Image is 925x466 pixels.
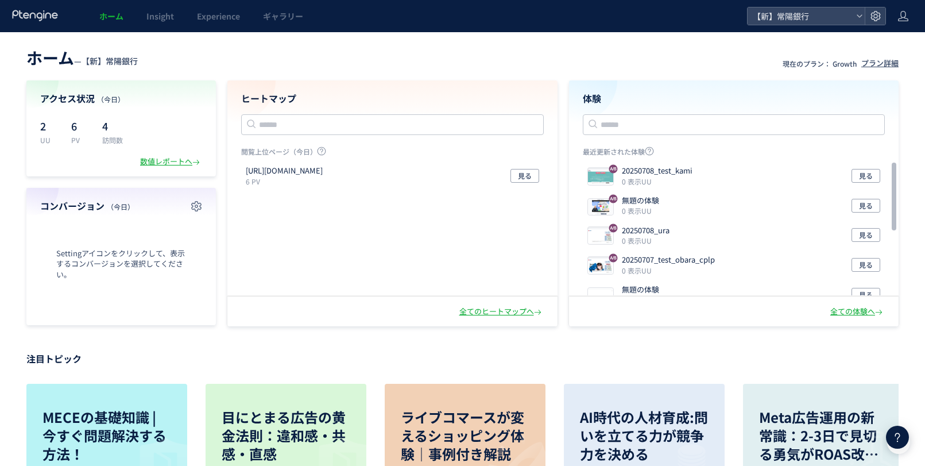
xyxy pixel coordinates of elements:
[622,284,659,295] p: 無題の体験
[518,169,532,183] span: 見る
[40,199,202,213] h4: コンバージョン
[622,255,715,265] p: 20250707_test_obara_cplp
[71,117,88,135] p: 6
[71,135,88,145] p: PV
[859,199,873,213] span: 見る
[622,295,652,305] i: 0 表示UU
[859,169,873,183] span: 見る
[759,408,888,463] p: Meta広告運用の新常識：2-3日で見切る勇気がROAS改善の鍵
[107,202,134,211] span: （今日）
[263,10,303,22] span: ギャラリー
[622,206,652,215] i: 0 表示UU
[99,10,123,22] span: ホーム
[26,349,899,368] p: 注目トピック
[40,92,202,105] h4: アクセス状況
[140,156,202,167] div: 数値レポートへ
[146,10,174,22] span: Insight
[42,408,171,463] p: MECEの基礎知識 | 今すぐ問題解決する方法！
[246,165,323,176] p: https://joyobank.co.jp/personal/loan/cashpit/lp/index.html
[622,225,669,236] p: 20250708_ura
[859,258,873,272] span: 見る
[97,94,125,104] span: （今日）
[852,258,880,272] button: 見る
[241,92,544,105] h4: ヒートマップ
[830,306,885,317] div: 全ての体験へ
[588,199,613,215] img: 3563f2ab427c118b135965cd1e84ff4d1751950618282.png
[40,248,202,280] span: Settingアイコンをクリックして、表示するコンバージョンを選択してください。
[588,228,613,244] img: 4c6e46aa62353dbc66ae100bde83380f1751949411681.jpeg
[852,169,880,183] button: 見る
[588,169,613,185] img: b77322ae1a412ab457cd27bb9849f21b1751953075287.jpeg
[588,258,613,274] img: 4c6e46aa62353dbc66ae100bde83380f1751884067141.jpeg
[510,169,539,183] button: 見る
[26,46,138,69] div: —
[246,176,327,186] p: 6 PV
[852,288,880,302] button: 見る
[40,135,57,145] p: UU
[241,147,544,161] p: 閲覧上位ページ（今日）
[859,288,873,302] span: 見る
[459,306,544,317] div: 全てのヒートマップへ
[783,59,857,68] p: 現在のプラン： Growth
[859,228,873,242] span: 見る
[197,10,240,22] span: Experience
[852,199,880,213] button: 見る
[583,92,885,105] h4: 体験
[852,228,880,242] button: 見る
[222,408,350,463] p: 目にとまる広告の黄金法則：違和感・共感・直感
[102,135,123,145] p: 訪問数
[622,165,692,176] p: 20250708_test_kami
[588,288,613,304] img: bf0f40d775fb01cb50b50720d2bbca331751948744116.png
[622,265,652,275] i: 0 表示UU
[401,408,529,463] p: ライブコマースが変えるショッピング体験｜事例付き解説
[622,195,659,206] p: 無題の体験
[580,408,709,463] p: AI時代の人材育成:問いを立てる力が競争力を決める
[622,176,652,186] i: 0 表示UU
[26,46,74,69] span: ホーム
[40,117,57,135] p: 2
[583,147,885,161] p: 最近更新された体験
[82,55,138,67] span: 【新】常陽銀行
[861,58,899,69] div: プラン詳細
[102,117,123,135] p: 4
[622,236,652,245] i: 0 表示UU
[749,7,852,25] span: 【新】常陽銀行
